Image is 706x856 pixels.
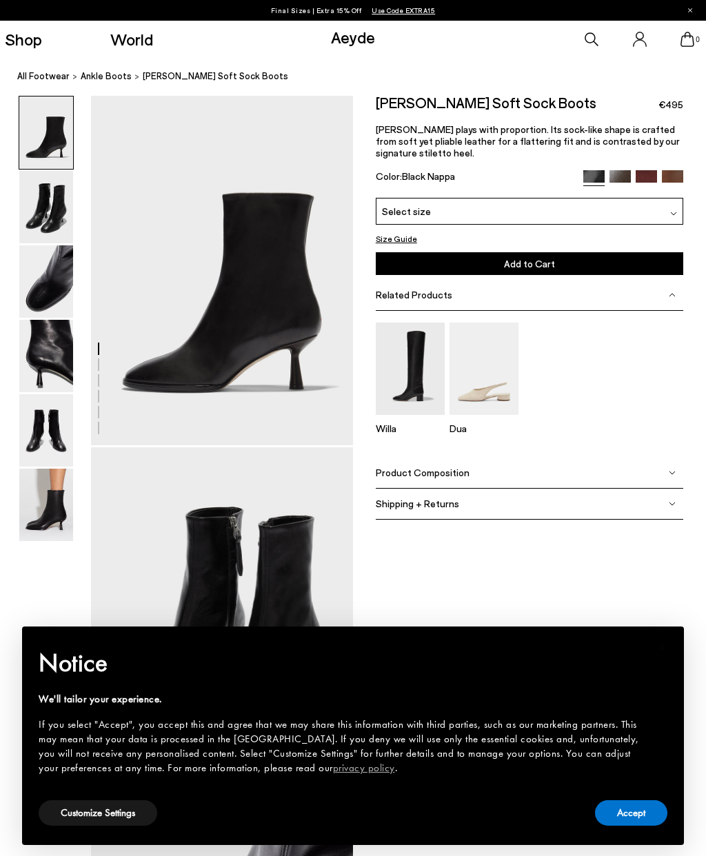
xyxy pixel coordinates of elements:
a: All Footwear [17,69,70,83]
img: Willa Leather Over-Knee Boots [376,323,445,414]
span: Ankle Boots [81,70,132,81]
button: Size Guide [376,232,417,245]
button: Add to Cart [376,252,683,275]
p: Final Sizes | Extra 15% Off [271,3,436,17]
span: × [658,636,667,658]
img: svg%3E [670,210,677,217]
p: Willa [376,422,445,434]
img: Dorothy Soft Sock Boots - Image 3 [19,245,73,318]
img: Dua Slingback Flats [450,323,518,414]
a: Shop [5,31,42,48]
h2: Notice [39,645,645,681]
span: Select size [382,204,431,218]
img: Dorothy Soft Sock Boots - Image 5 [19,394,73,467]
span: Add to Cart [504,258,555,269]
img: Dorothy Soft Sock Boots - Image 2 [19,171,73,243]
div: We'll tailor your experience. [39,692,645,706]
img: Dorothy Soft Sock Boots - Image 1 [19,96,73,169]
span: Navigate to /collections/ss25-final-sizes [372,6,435,14]
span: Related Products [376,289,452,300]
a: 0 [680,32,694,47]
nav: breadcrumb [17,58,706,96]
a: privacy policy [333,761,395,775]
p: [PERSON_NAME] plays with proportion. Its sock-like shape is crafted from soft yet pliable leather... [376,123,683,159]
a: Ankle Boots [81,69,132,83]
div: Color: [376,170,574,186]
img: svg%3E [669,500,676,507]
a: Aeyde [331,27,375,47]
h2: [PERSON_NAME] Soft Sock Boots [376,96,596,110]
span: [PERSON_NAME] Soft Sock Boots [143,69,288,83]
button: Accept [595,800,667,826]
button: Customize Settings [39,800,157,826]
span: 0 [694,36,701,43]
a: World [110,31,153,48]
span: Product Composition [376,467,470,478]
img: svg%3E [669,469,676,476]
span: Shipping + Returns [376,498,459,509]
img: svg%3E [669,292,676,298]
img: Dorothy Soft Sock Boots - Image 6 [19,469,73,541]
img: Dorothy Soft Sock Boots - Image 4 [19,320,73,392]
div: If you select "Accept", you accept this and agree that we may share this information with third p... [39,717,645,775]
a: Dua Slingback Flats Dua [450,405,518,434]
a: Willa Leather Over-Knee Boots Willa [376,405,445,434]
span: €495 [658,98,683,112]
span: Black Nappa [402,170,455,182]
p: Dua [450,422,518,434]
button: Close this notice [645,631,678,664]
